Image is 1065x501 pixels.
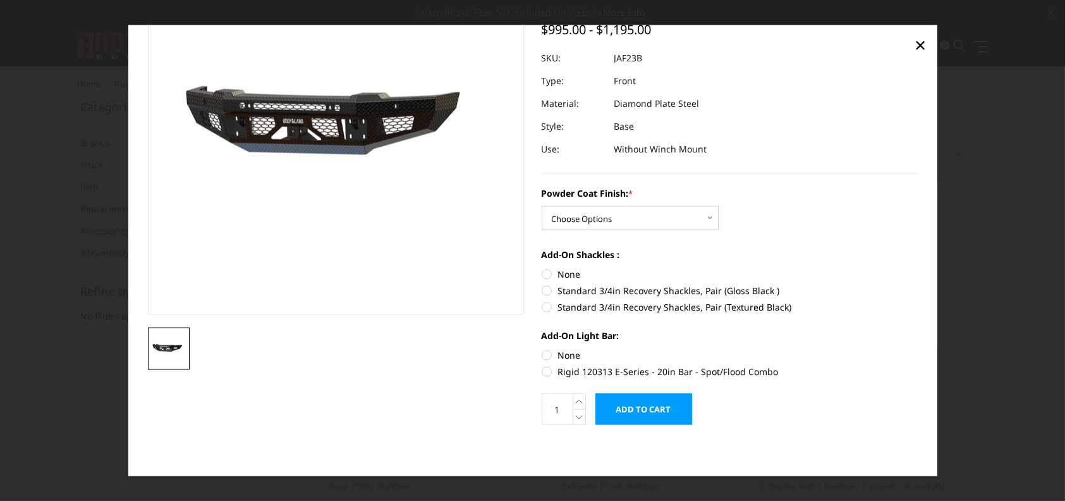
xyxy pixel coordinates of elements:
a: Close [910,34,930,54]
label: None [542,349,918,362]
iframe: Chat Widget [1002,440,1065,501]
label: Rigid 120313 E-Series - 20in Bar - Spot/Flood Combo [542,365,918,378]
span: $995.00 - $1,195.00 [542,21,652,38]
dt: Type: [542,70,605,92]
dt: Material: [542,92,605,115]
dd: Diamond Plate Steel [614,92,700,115]
label: Standard 3/4in Recovery Shackles, Pair (Gloss Black ) [542,284,918,297]
dd: JAF23B [614,47,643,70]
label: Add-On Shackles : [542,248,918,261]
dd: Base [614,115,635,138]
label: Standard 3/4in Recovery Shackles, Pair (Textured Black) [542,300,918,314]
dt: Use: [542,138,605,161]
dt: SKU: [542,47,605,70]
label: Powder Coat Finish: [542,187,918,200]
input: Add to Cart [595,393,692,425]
dd: Front [614,70,636,92]
dd: Without Winch Mount [614,138,707,161]
span: × [915,30,926,58]
dt: Style: [542,115,605,138]
label: Add-On Light Bar: [542,329,918,342]
img: 2023-2025 Ford F250-350 - FT Series - Base Front Bumper [152,340,186,356]
label: None [542,268,918,281]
